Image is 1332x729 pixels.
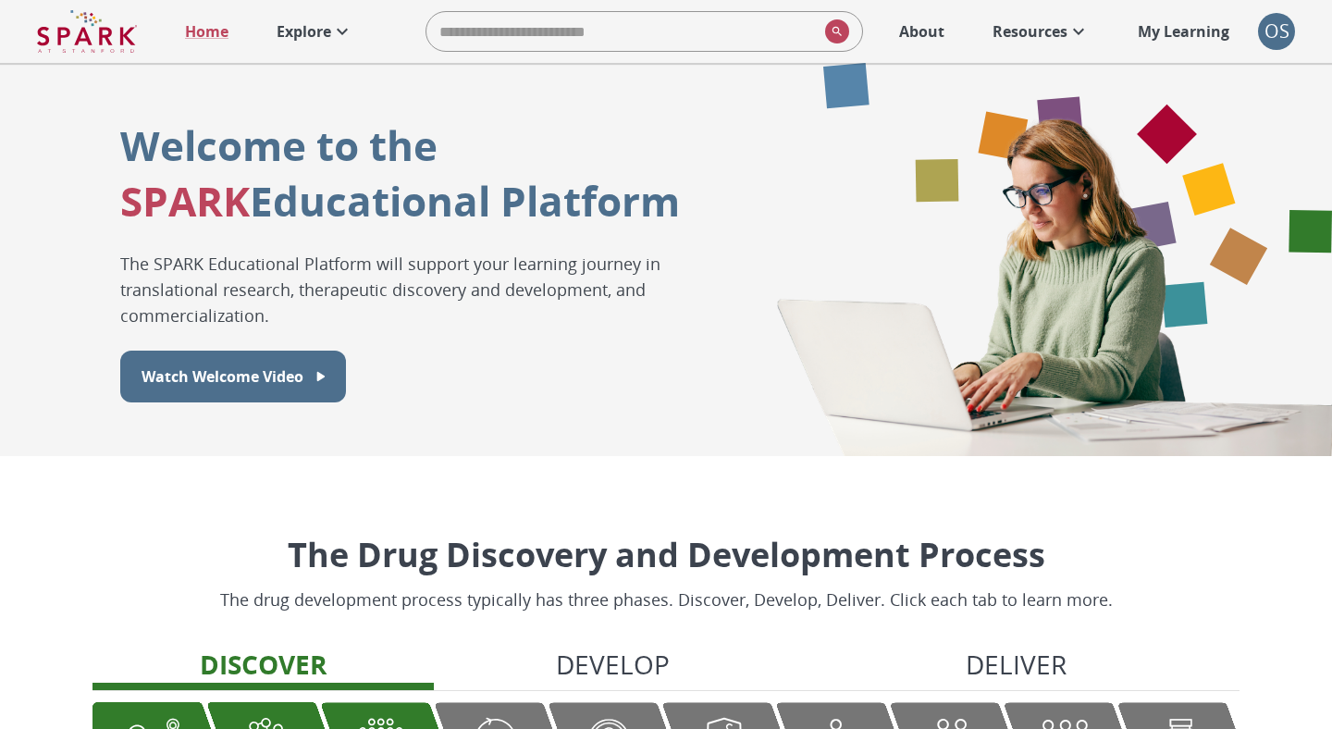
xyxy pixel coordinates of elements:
[120,117,680,229] p: Welcome to the Educational Platform
[220,530,1113,580] p: The Drug Discovery and Development Process
[267,11,363,52] a: Explore
[726,63,1332,456] div: Graphic showing various drug development icons within hexagons fading across the screen
[899,20,944,43] p: About
[220,587,1113,612] p: The drug development process typically has three phases. Discover, Develop, Deliver. Click each t...
[120,351,346,402] button: Watch Welcome Video
[200,645,327,684] p: Discover
[890,11,954,52] a: About
[120,251,726,328] p: The SPARK Educational Platform will support your learning journey in translational research, ther...
[818,12,849,51] button: search
[185,20,228,43] p: Home
[142,365,303,388] p: Watch Welcome Video
[556,645,670,684] p: Develop
[1258,13,1295,50] button: account of current user
[1138,20,1229,43] p: My Learning
[993,20,1067,43] p: Resources
[176,11,238,52] a: Home
[1128,11,1239,52] a: My Learning
[277,20,331,43] p: Explore
[120,173,250,229] span: SPARK
[37,9,137,54] img: Logo of SPARK at Stanford
[983,11,1099,52] a: Resources
[966,645,1067,684] p: Deliver
[1258,13,1295,50] div: OS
